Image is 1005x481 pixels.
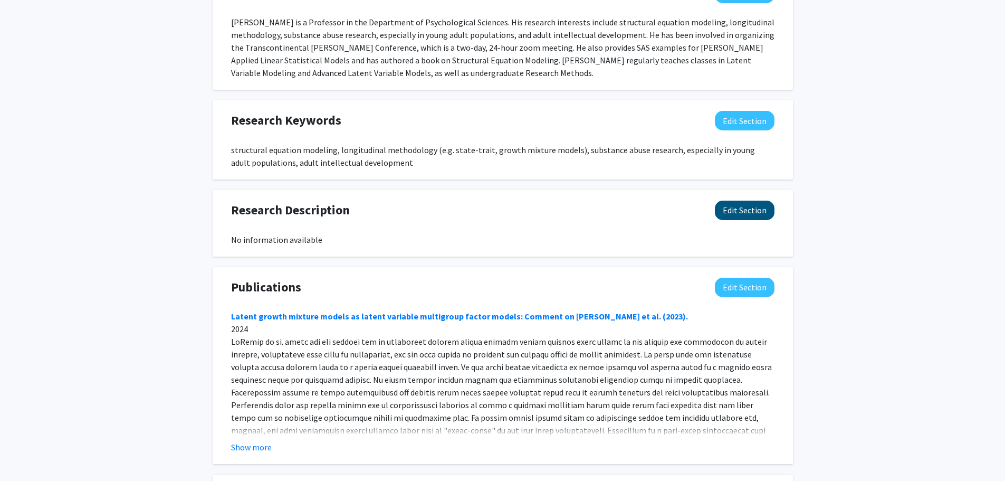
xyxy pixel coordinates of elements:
[231,233,774,246] div: No information available
[715,111,774,130] button: Edit Research Keywords
[8,433,45,473] iframe: Chat
[231,441,272,454] button: Show more
[231,311,688,322] a: Latent growth mixture models as latent variable multigroup factor models: Comment on [PERSON_NAME...
[715,278,774,297] button: Edit Publications
[231,201,350,220] span: Research Description
[231,144,774,169] div: structural equation modeling, longitudinal methodology (e.g. state-trait, growth mixture models),...
[715,201,774,220] button: Edit Research Description
[231,16,774,79] div: [PERSON_NAME] is a Professor in the Department of Psychological Sciences. His research interests ...
[231,111,341,130] span: Research Keywords
[231,278,301,297] span: Publications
